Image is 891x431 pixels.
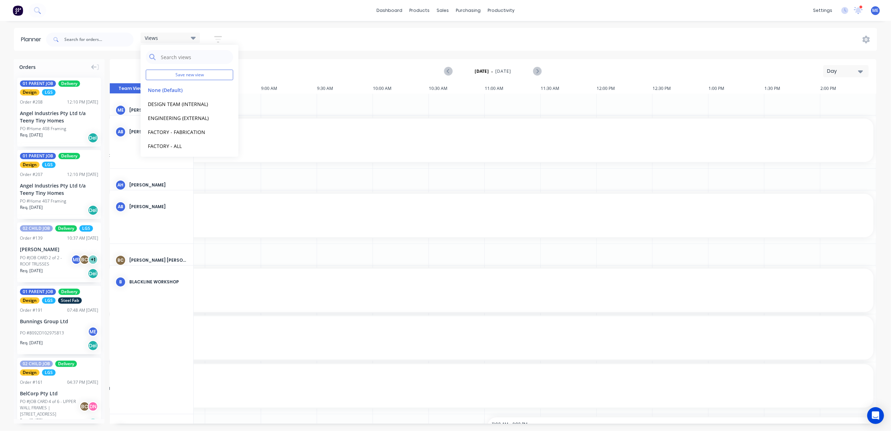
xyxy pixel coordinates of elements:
button: Save new view [146,70,233,80]
img: Factory [13,5,23,16]
div: 11:00 AM [485,83,541,94]
div: 07:48 AM [DATE] [67,307,98,313]
div: PO #8092D102975813 [20,330,64,336]
div: purchasing [452,5,484,16]
span: Req. [DATE] [20,132,43,138]
div: [PERSON_NAME] (OFFSHORE) [129,129,188,135]
span: 01 PARENT JOB [20,80,56,87]
input: Search views [160,50,230,64]
div: AB [115,202,126,212]
div: ME [71,254,81,265]
div: sales [433,5,452,16]
span: LGS [42,162,56,168]
div: B [115,277,126,287]
span: Orders [19,63,36,71]
div: 1:00 PM [709,83,764,94]
div: 11:30 AM [541,83,597,94]
a: dashboard [373,5,406,16]
span: Views [145,34,158,42]
div: BLACKLINE WORKSHOP [129,279,188,285]
span: ME [872,7,879,14]
span: - [491,67,493,76]
div: Planner [21,35,45,44]
div: 1:30 PM [764,83,820,94]
span: LGS [42,369,56,376]
div: [PERSON_NAME] [PERSON_NAME] [129,257,188,263]
div: Del [88,340,98,351]
span: Design [20,297,39,304]
div: Del [88,205,98,215]
div: 2:00 PM [820,83,876,94]
div: PO #JOB CARD 4 of 6 - UPPER WALL FRAMES | [STREET_ADDRESS] [20,398,81,417]
strong: [DATE] [475,68,489,75]
span: Delivery [58,80,80,87]
div: Angel Industries Pty Ltd t/a Teeny Tiny Homes [20,182,98,197]
div: Order # 207 [20,171,43,178]
div: Order # 161 [20,379,43,386]
span: Req. [DATE] [20,340,43,346]
button: FACTORY - FABRICATION [146,128,220,136]
button: None (Default) [146,86,220,94]
div: Order # 191 [20,307,43,313]
button: FACTORY - FRAMECAD ONLY [146,156,220,164]
div: Del [88,133,98,143]
div: Day [827,68,859,75]
div: AH [115,180,126,190]
div: BC [79,254,90,265]
button: Team View [110,83,152,94]
div: BC [79,401,90,412]
div: [PERSON_NAME] [20,246,98,253]
span: LGS [79,225,93,232]
span: [DATE] [495,68,511,75]
div: PO #JOB CARD 2 of 2 - ROOF TRUSSES [20,255,73,267]
span: Delivery [55,361,77,367]
div: [PERSON_NAME] [129,204,188,210]
div: Order # 139 [20,235,43,241]
span: 11:00 AM - 2:30 PM [492,421,527,427]
div: Open Intercom Messenger [867,407,884,424]
span: Steel Fab [58,297,82,304]
div: BelCorp Pty Ltd [20,390,98,397]
button: ENGINEERING (EXTERNAL) [146,114,220,122]
div: ME [88,326,98,337]
div: 10:37 AM [DATE] [67,235,98,241]
div: 10:00 AM [373,83,429,94]
span: Req. [DATE] [20,204,43,211]
span: Design [20,89,39,96]
div: + 1 [88,254,98,265]
span: Design [20,369,39,376]
div: 12:10 PM [DATE] [67,99,98,105]
div: AB [115,127,126,137]
button: Day [823,65,869,77]
div: 04:37 PM [DATE] [67,379,98,386]
span: Req. [DATE] [20,268,43,274]
span: LGS [42,297,56,304]
div: Del [88,418,98,429]
button: DESIGN TEAM (INTERNAL) [146,100,220,108]
span: Design [20,162,39,168]
button: Previous page [445,67,453,76]
div: 12:30 PM [653,83,709,94]
div: settings [810,5,836,16]
span: 02 CHILD JOB [20,225,53,232]
div: products [406,5,433,16]
div: PO #Home 408 Framing [20,126,66,132]
div: Del [88,268,98,279]
div: DN [88,401,98,412]
span: 01 PARENT JOB [20,289,56,295]
div: 12:10 PM [DATE] [67,171,98,178]
span: Req. [DATE] [20,417,43,424]
div: 10:30 AM [429,83,485,94]
div: Order # 208 [20,99,43,105]
span: Delivery [55,225,77,232]
div: ME [115,105,126,115]
div: Bunnings Group Ltd [20,318,98,325]
div: BC [115,255,126,266]
div: 12:00 PM [597,83,653,94]
span: LGS [42,89,56,96]
span: 01 PARENT JOB [20,153,56,159]
span: Delivery [58,289,80,295]
div: [PERSON_NAME] [129,182,188,188]
div: productivity [484,5,518,16]
div: 9:00 AM [261,83,317,94]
